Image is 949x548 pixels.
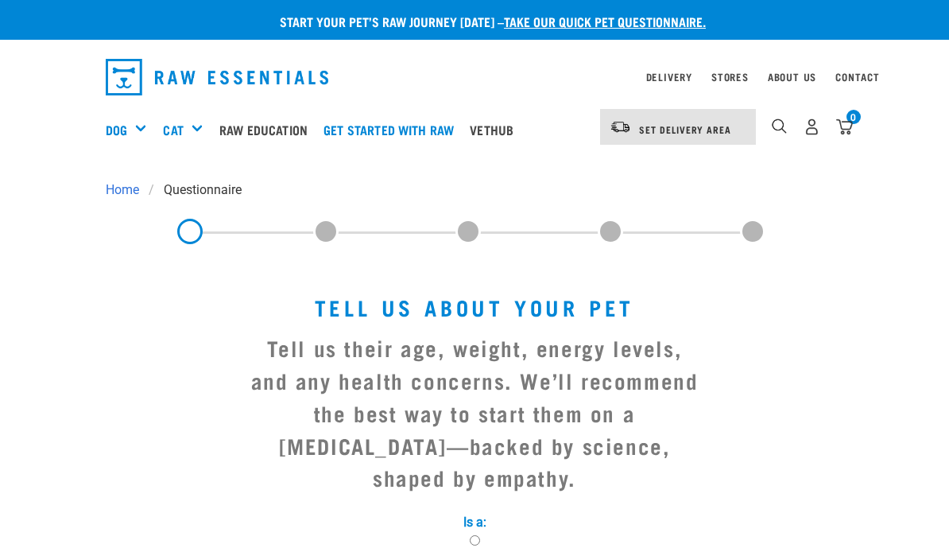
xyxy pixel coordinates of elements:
img: Raw Essentials Logo [106,59,328,95]
img: van-moving.png [610,120,631,134]
a: Raw Education [215,98,320,161]
a: Delivery [646,74,692,80]
a: take our quick pet questionnaire. [504,17,706,25]
label: Is a: [463,515,486,530]
a: About Us [768,74,816,80]
nav: dropdown navigation [93,52,856,102]
a: Get started with Raw [320,98,466,161]
a: Vethub [466,98,525,161]
img: user.png [804,119,820,135]
img: home-icon-1@2x.png [772,119,787,134]
a: Stores [711,74,749,80]
a: Dog [106,120,127,139]
a: Cat [163,120,183,139]
h3: Tell us their age, weight, energy levels, and any health concerns. We’ll recommend the best way t... [249,332,700,494]
span: Set Delivery Area [639,126,731,132]
div: 0 [846,110,861,124]
h1: Tell us about your pet [249,295,700,320]
nav: breadcrumbs [106,181,843,200]
span: Home [106,181,139,200]
a: Contact [835,74,880,80]
img: home-icon@2x.png [836,119,853,135]
a: Home [106,181,149,200]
